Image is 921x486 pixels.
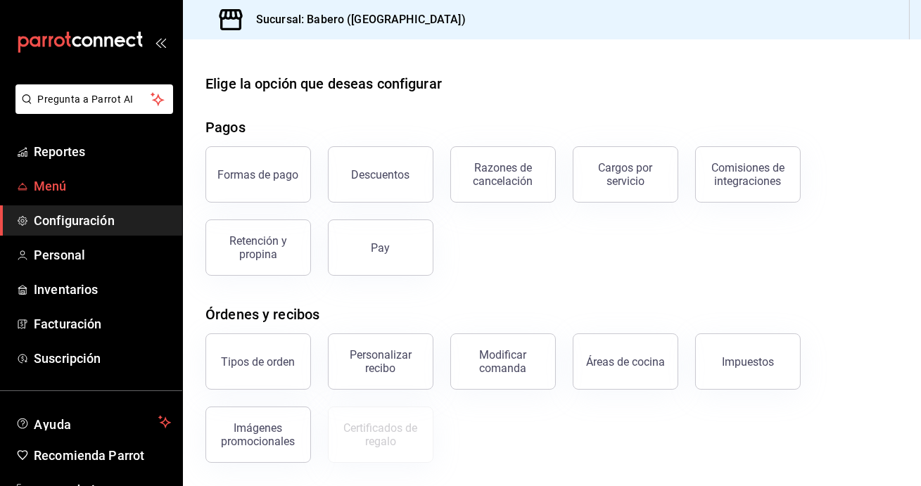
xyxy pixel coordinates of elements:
div: Retención y propina [215,234,302,261]
div: Órdenes y recibos [205,304,319,325]
div: Pagos [205,117,246,138]
span: Pregunta a Parrot AI [38,92,151,107]
div: Tipos de orden [222,355,296,369]
div: Razones de cancelación [459,161,547,188]
div: Imágenes promocionales [215,421,302,448]
div: Cargos por servicio [582,161,669,188]
div: Impuestos [722,355,774,369]
button: Tipos de orden [205,333,311,390]
button: Personalizar recibo [328,333,433,390]
button: Impuestos [695,333,801,390]
div: Personalizar recibo [337,348,424,375]
a: Pregunta a Parrot AI [10,102,173,117]
span: Inventarios [34,280,171,299]
button: Certificados de regalo [328,407,433,463]
div: Descuentos [352,168,410,181]
div: Modificar comanda [459,348,547,375]
button: Comisiones de integraciones [695,146,801,203]
button: Razones de cancelación [450,146,556,203]
button: Cargos por servicio [573,146,678,203]
button: Imágenes promocionales [205,407,311,463]
button: Retención y propina [205,219,311,276]
div: Áreas de cocina [586,355,665,369]
button: Pregunta a Parrot AI [15,84,173,114]
span: Reportes [34,142,171,161]
span: Personal [34,245,171,264]
h3: Sucursal: Babero ([GEOGRAPHIC_DATA]) [245,11,466,28]
span: Ayuda [34,414,153,430]
span: Recomienda Parrot [34,446,171,465]
div: Elige la opción que deseas configurar [205,73,442,94]
span: Facturación [34,314,171,333]
span: Suscripción [34,349,171,368]
button: Pay [328,219,433,276]
div: Comisiones de integraciones [704,161,792,188]
span: Menú [34,177,171,196]
button: open_drawer_menu [155,37,166,48]
button: Formas de pago [205,146,311,203]
button: Modificar comanda [450,333,556,390]
button: Áreas de cocina [573,333,678,390]
div: Certificados de regalo [337,421,424,448]
span: Configuración [34,211,171,230]
div: Pay [371,241,390,255]
button: Descuentos [328,146,433,203]
div: Formas de pago [218,168,299,181]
